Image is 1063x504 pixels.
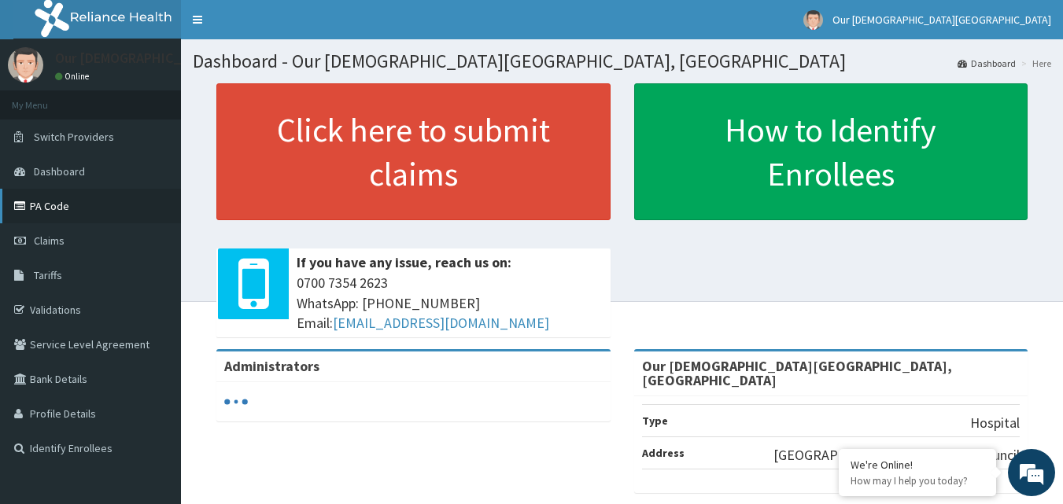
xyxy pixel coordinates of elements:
img: d_794563401_company_1708531726252_794563401 [29,79,64,118]
img: User Image [8,47,43,83]
svg: audio-loading [224,390,248,414]
span: Switch Providers [34,130,114,144]
span: 0700 7354 2623 WhatsApp: [PHONE_NUMBER] Email: [297,273,603,333]
strong: Our [DEMOGRAPHIC_DATA][GEOGRAPHIC_DATA], [GEOGRAPHIC_DATA] [642,357,952,389]
div: We're Online! [851,458,984,472]
span: We're online! [91,152,217,311]
p: Hospital [970,413,1020,433]
span: Dashboard [34,164,85,178]
a: Click here to submit claims [216,83,611,220]
p: [GEOGRAPHIC_DATA], Bwari Area Council [773,445,1020,465]
li: Here [1017,57,1051,70]
a: Online [55,71,93,82]
span: Our [DEMOGRAPHIC_DATA][GEOGRAPHIC_DATA] [832,13,1051,27]
a: How to Identify Enrollees [634,83,1028,220]
span: Claims [34,234,65,248]
b: If you have any issue, reach us on: [297,253,511,271]
p: Our [DEMOGRAPHIC_DATA][GEOGRAPHIC_DATA] [55,51,349,65]
b: Type [642,414,668,428]
a: [EMAIL_ADDRESS][DOMAIN_NAME] [333,314,549,332]
b: Address [642,446,685,460]
span: Tariffs [34,268,62,282]
a: Dashboard [958,57,1016,70]
div: Chat with us now [82,88,264,109]
div: Minimize live chat window [258,8,296,46]
p: How may I help you today? [851,474,984,487]
img: User Image [803,10,823,30]
h1: Dashboard - Our [DEMOGRAPHIC_DATA][GEOGRAPHIC_DATA], [GEOGRAPHIC_DATA] [193,51,1051,72]
textarea: Type your message and hit 'Enter' [8,337,300,392]
b: Administrators [224,357,319,375]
